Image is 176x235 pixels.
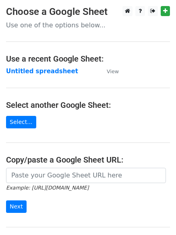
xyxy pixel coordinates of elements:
[6,200,27,213] input: Next
[6,68,78,75] a: Untitled spreadsheet
[6,155,170,165] h4: Copy/paste a Google Sheet URL:
[6,116,36,128] a: Select...
[6,6,170,18] h3: Choose a Google Sheet
[6,54,170,64] h4: Use a recent Google Sheet:
[99,68,119,75] a: View
[107,68,119,74] small: View
[6,21,170,29] p: Use one of the options below...
[6,185,89,191] small: Example: [URL][DOMAIN_NAME]
[6,168,166,183] input: Paste your Google Sheet URL here
[6,100,170,110] h4: Select another Google Sheet:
